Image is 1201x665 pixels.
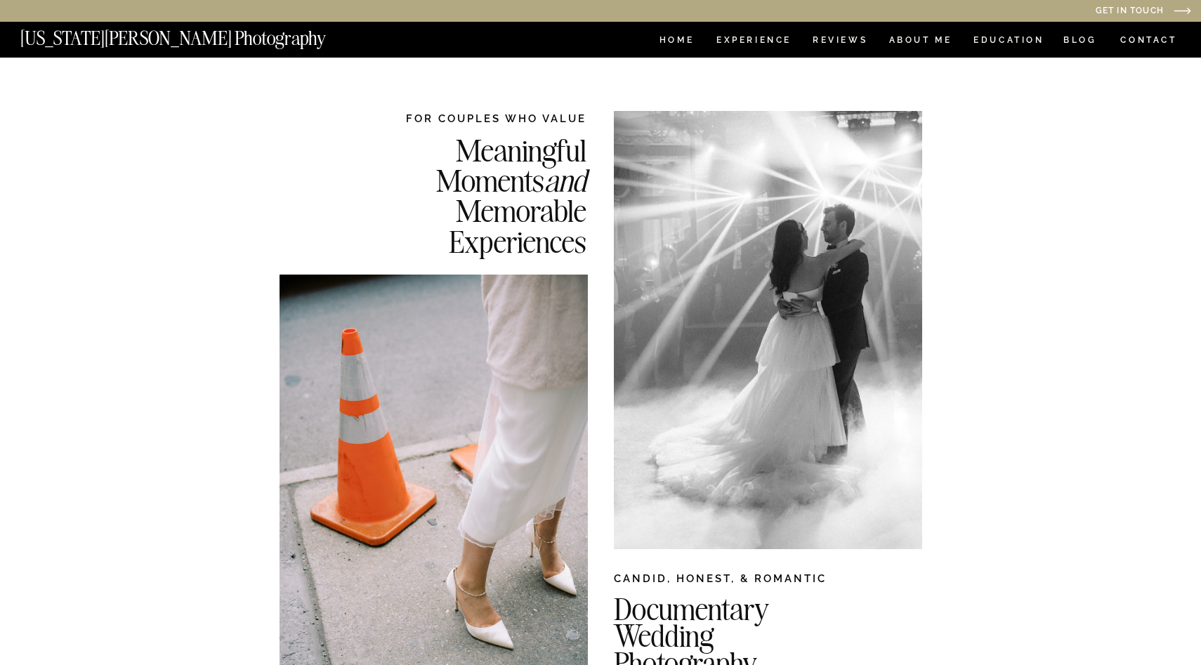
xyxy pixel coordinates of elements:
[888,36,952,48] a: ABOUT ME
[20,29,373,41] a: [US_STATE][PERSON_NAME] Photography
[1120,32,1178,48] a: CONTACT
[813,36,865,48] a: REVIEWS
[365,135,586,255] h2: Meaningful Moments Memorable Experiences
[716,36,790,48] a: Experience
[952,6,1164,17] a: Get in Touch
[544,161,586,199] i: and
[614,571,922,592] h2: CANDID, HONEST, & ROMANTIC
[365,111,586,126] h2: FOR COUPLES WHO VALUE
[972,36,1046,48] a: EDUCATION
[657,36,697,48] a: HOME
[1063,36,1097,48] a: BLOG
